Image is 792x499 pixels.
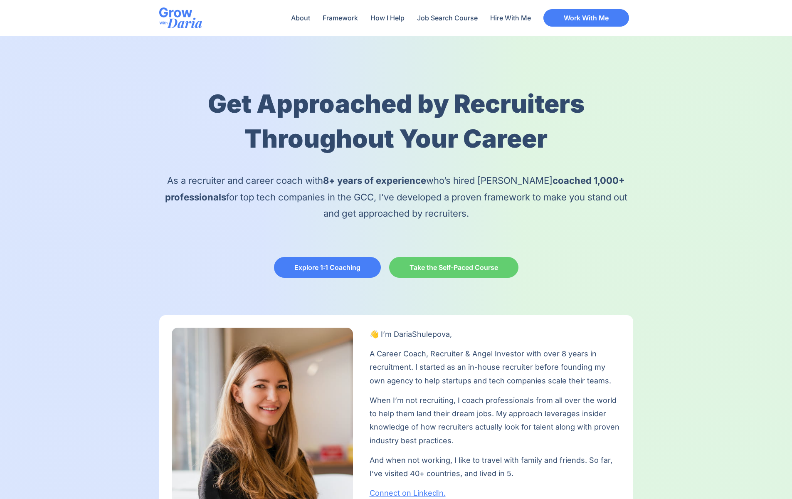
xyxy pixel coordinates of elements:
[370,328,621,341] p: Shulepova
[370,394,621,448] p: When I’m not recruiting, I coach professionals from all over the world to help them land their dr...
[486,8,535,27] a: Hire With Me
[165,175,625,203] b: coached 1,000+ professionals
[318,8,362,27] a: Framework
[323,175,426,186] b: 8+ years of experience
[370,489,446,497] a: Connect on LinkedIn.
[413,8,482,27] a: Job Search Course
[366,8,409,27] a: How I Help
[159,173,633,222] p: As a recruiter and career coach with who’s hired [PERSON_NAME] for top tech companies in the GCC,...
[274,257,381,278] a: Explore 1:1 Coaching
[564,15,609,21] span: Work With Me
[159,86,633,156] h1: Get Approached by Recruiters Throughout Your Career
[370,330,412,338] span: 👋 I’m Daria
[294,264,360,271] span: Explore 1:1 Coaching
[543,9,629,27] a: Work With Me
[450,330,452,338] span: ,
[389,257,518,278] a: Take the Self-Paced Course
[410,264,498,271] span: Take the Self-Paced Course
[287,8,314,27] a: About
[287,8,535,27] nav: Menu
[370,347,621,388] p: A Career Coach, Recruiter & Angel Investor with over 8 years in recruitment. I started as an in-h...
[370,454,621,481] p: And when not working, I like to travel with family and friends. So far, I’ve visited 40+ countrie...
